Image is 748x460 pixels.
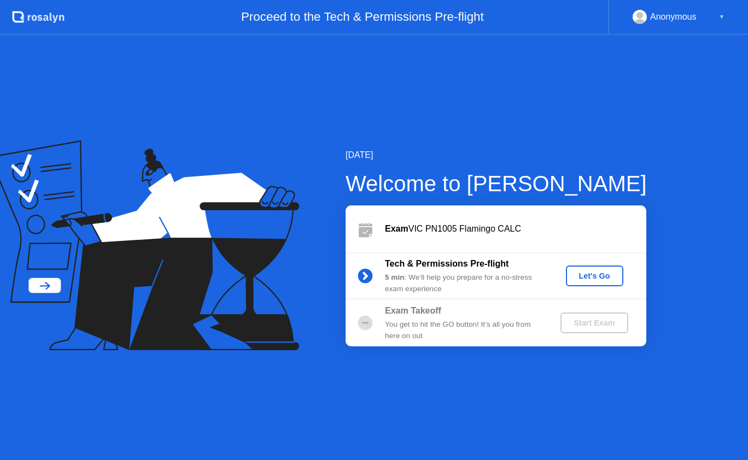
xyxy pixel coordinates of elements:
[566,266,623,286] button: Let's Go
[385,259,509,268] b: Tech & Permissions Pre-flight
[346,149,647,162] div: [DATE]
[346,167,647,200] div: Welcome to [PERSON_NAME]
[385,222,646,235] div: VIC PN1005 Flamingo CALC
[560,312,628,333] button: Start Exam
[570,272,619,280] div: Let's Go
[385,273,405,281] b: 5 min
[719,10,724,24] div: ▼
[385,319,542,341] div: You get to hit the GO button! It’s all you from here on out
[385,306,441,315] b: Exam Takeoff
[650,10,697,24] div: Anonymous
[385,224,408,233] b: Exam
[565,319,623,327] div: Start Exam
[385,272,542,294] div: : We’ll help you prepare for a no-stress exam experience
